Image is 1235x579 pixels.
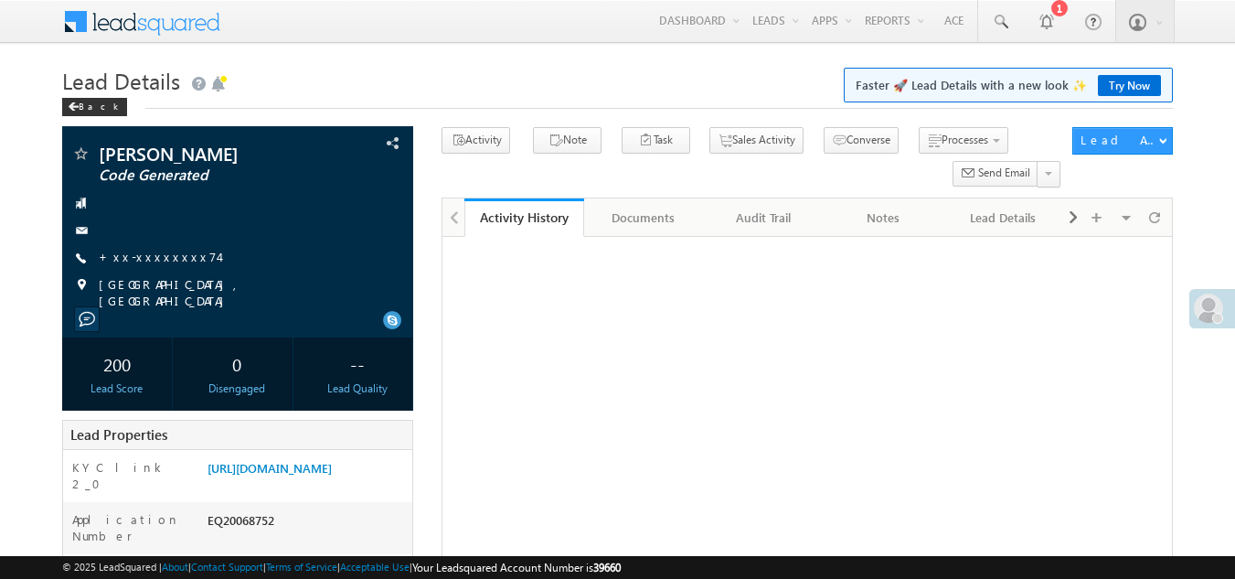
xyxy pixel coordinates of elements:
span: Faster 🚀 Lead Details with a new look ✨ [856,76,1161,94]
a: Back [62,97,136,113]
button: Send Email [953,161,1038,188]
label: Application Number [72,511,190,544]
div: Documents [599,207,687,229]
span: 39660 [593,561,621,574]
a: Acceptable Use [340,561,410,573]
span: Code Generated [99,166,315,185]
div: Lead Details [958,207,1047,229]
button: Processes [919,127,1008,154]
div: 0 [186,347,288,381]
div: 200 [67,347,168,381]
span: [GEOGRAPHIC_DATA], [GEOGRAPHIC_DATA] [99,276,382,309]
button: Activity [442,127,510,154]
div: Lead Quality [306,381,408,397]
button: Note [533,127,602,154]
div: Disengaged [186,381,288,397]
button: Lead Actions [1072,127,1173,155]
span: [PERSON_NAME] [99,145,315,163]
div: Lead Actions [1081,132,1158,148]
div: EQ20068752 [203,511,413,537]
button: Converse [824,127,899,154]
a: Try Now [1098,75,1161,96]
button: Sales Activity [709,127,804,154]
span: Lead Details [62,66,180,95]
span: Lead Properties [70,425,167,444]
a: Audit Trail [704,198,824,237]
a: Terms of Service [266,561,337,573]
span: Send Email [978,165,1030,181]
div: Back [62,98,127,116]
a: Documents [584,198,704,237]
span: © 2025 LeadSquared | | | | | [62,559,621,576]
a: Activity History [464,198,584,237]
div: Activity History [478,209,570,226]
div: -- [306,347,408,381]
a: Lead Details [943,198,1063,237]
span: Processes [942,133,988,146]
label: KYC link 2_0 [72,459,190,492]
a: [URL][DOMAIN_NAME] [208,460,332,476]
a: Notes [824,198,943,237]
button: Task [622,127,690,154]
div: Lead Score [67,381,168,397]
div: Notes [838,207,927,229]
div: Audit Trail [719,207,807,229]
a: About [162,561,188,573]
a: +xx-xxxxxxxx74 [99,249,218,264]
a: Contact Support [191,561,263,573]
span: Your Leadsquared Account Number is [412,561,621,574]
